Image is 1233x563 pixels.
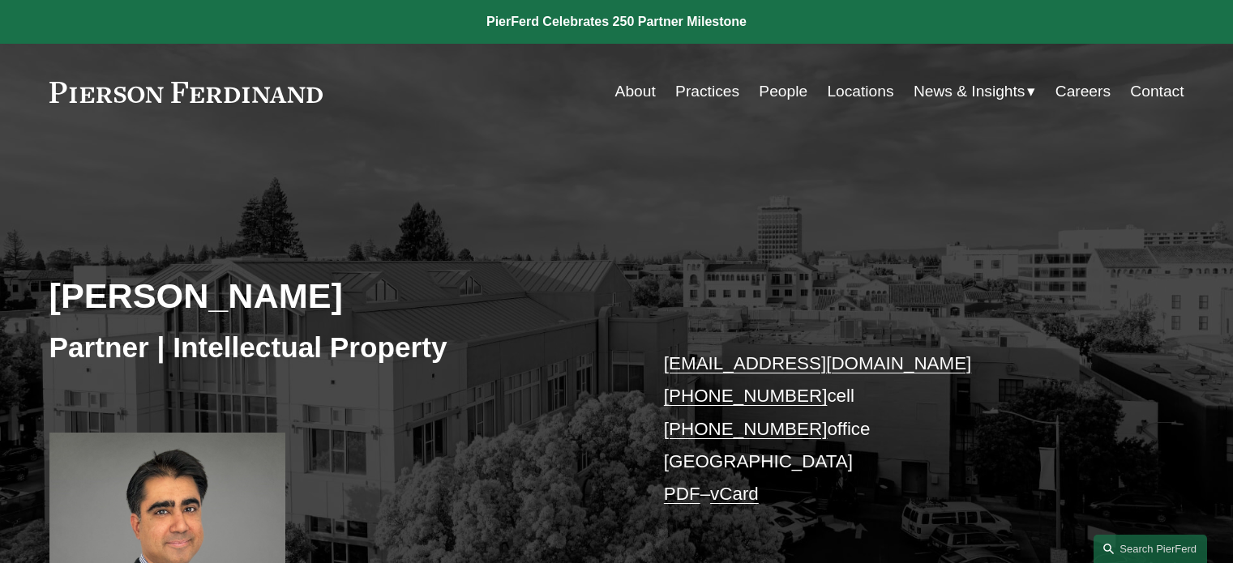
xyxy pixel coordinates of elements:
[49,330,617,365] h3: Partner | Intellectual Property
[664,419,828,439] a: [PHONE_NUMBER]
[759,76,807,107] a: People
[710,484,759,504] a: vCard
[675,76,739,107] a: Practices
[1055,76,1111,107] a: Careers
[914,78,1025,106] span: News & Insights
[615,76,656,107] a: About
[1094,535,1207,563] a: Search this site
[914,76,1036,107] a: folder dropdown
[664,353,971,373] a: [EMAIL_ADDRESS][DOMAIN_NAME]
[49,275,617,317] h2: [PERSON_NAME]
[664,386,828,406] a: [PHONE_NUMBER]
[664,348,1137,511] p: cell office [GEOGRAPHIC_DATA] –
[827,76,893,107] a: Locations
[1130,76,1184,107] a: Contact
[664,484,700,504] a: PDF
